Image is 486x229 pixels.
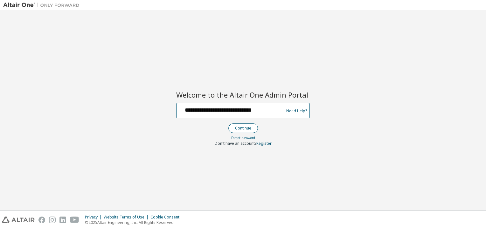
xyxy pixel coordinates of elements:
[215,141,256,146] span: Don't have an account?
[59,217,66,223] img: linkedin.svg
[176,90,310,99] h2: Welcome to the Altair One Admin Portal
[2,217,35,223] img: altair_logo.svg
[231,136,255,140] a: Forgot password
[85,220,183,225] p: © 2025 Altair Engineering, Inc. All Rights Reserved.
[104,215,150,220] div: Website Terms of Use
[228,123,258,133] button: Continue
[150,215,183,220] div: Cookie Consent
[85,215,104,220] div: Privacy
[38,217,45,223] img: facebook.svg
[70,217,79,223] img: youtube.svg
[256,141,272,146] a: Register
[286,111,307,111] a: Need Help?
[49,217,56,223] img: instagram.svg
[3,2,83,8] img: Altair One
